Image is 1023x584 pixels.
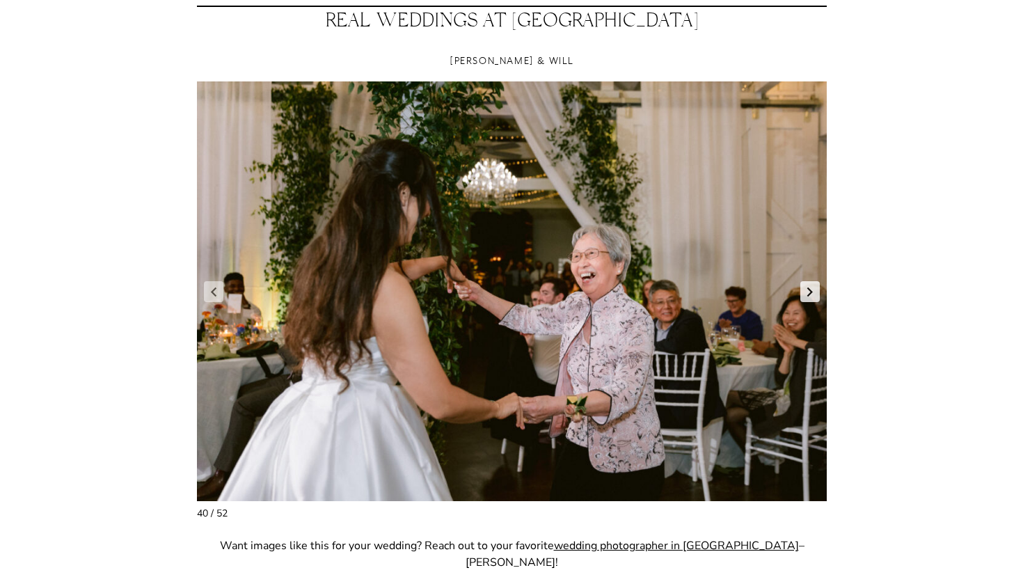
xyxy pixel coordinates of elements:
a: wedding photographer in [GEOGRAPHIC_DATA] [554,538,799,553]
p: Want images like this for your wedding? Reach out to your favorite – [PERSON_NAME]! [197,537,827,571]
a: Next slide [800,281,820,302]
li: 41 / 54 [197,81,827,501]
a: Previous slide [204,281,223,302]
h3: [PERSON_NAME] & Will [197,52,827,69]
h2: Real Weddings at [GEOGRAPHIC_DATA] [197,13,827,36]
div: 40 / 52 [197,508,827,519]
